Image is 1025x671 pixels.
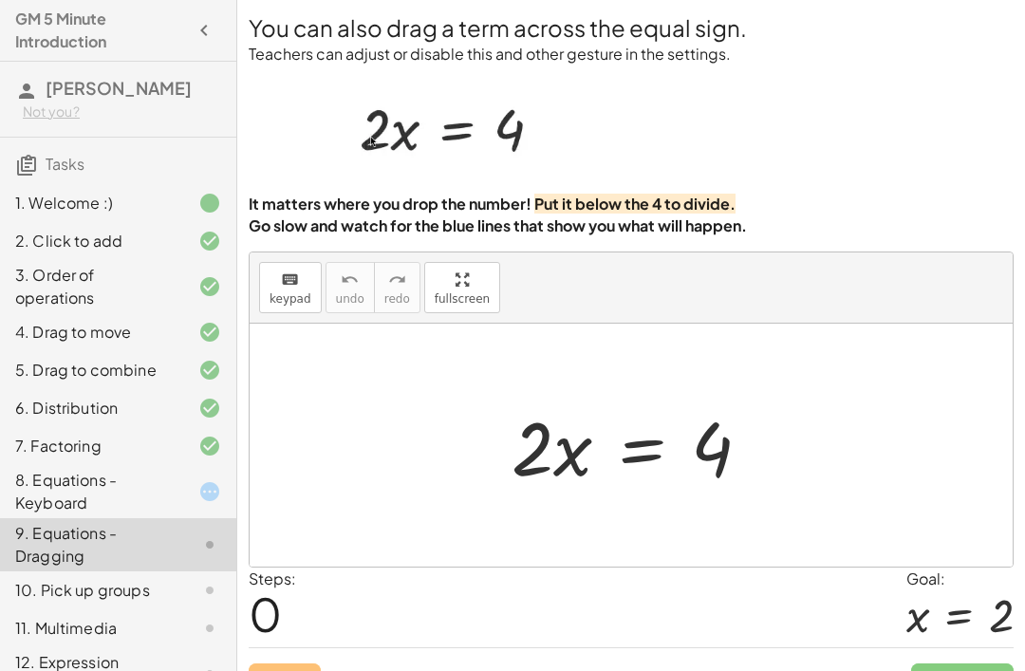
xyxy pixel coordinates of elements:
div: 3. Order of operations [15,264,168,309]
strong: It matters where you drop the number! [249,194,531,214]
i: Task finished and correct. [198,359,221,382]
i: Task finished. [198,192,221,214]
span: redo [384,292,410,306]
strong: Put it below the 4 to divide. [534,194,736,214]
div: 5. Drag to combine [15,359,168,382]
i: Task finished and correct. [198,435,221,457]
button: fullscreen [424,262,500,313]
div: 10. Pick up groups [15,579,168,602]
div: 1. Welcome :) [15,192,168,214]
div: 7. Factoring [15,435,168,457]
div: 8. Equations - Keyboard [15,469,168,514]
h2: You can also drag a term across the equal sign. [249,11,1014,44]
i: undo [341,269,359,291]
span: 0 [249,585,282,643]
div: 6. Distribution [15,397,168,419]
div: Goal: [906,568,1014,590]
strong: Go slow and watch for the blue lines that show you what will happen. [249,215,747,235]
span: [PERSON_NAME] [46,77,192,99]
i: keyboard [281,269,299,291]
span: fullscreen [435,292,490,306]
span: Tasks [46,154,84,174]
div: 2. Click to add [15,230,168,252]
i: Task finished and correct. [198,321,221,344]
button: undoundo [326,262,375,313]
i: Task finished and correct. [198,397,221,419]
div: Not you? [23,103,221,121]
span: keypad [270,292,311,306]
i: Task started. [198,480,221,503]
i: Task not started. [198,533,221,556]
div: 9. Equations - Dragging [15,522,168,568]
div: 4. Drag to move [15,321,168,344]
i: Task not started. [198,617,221,640]
label: Steps: [249,568,296,588]
button: redoredo [374,262,420,313]
h4: GM 5 Minute Introduction [15,8,187,53]
button: keyboardkeypad [259,262,322,313]
i: redo [388,269,406,291]
span: undo [336,292,364,306]
i: Task finished and correct. [198,230,221,252]
img: f04a247ee762580a19906ee7ff734d5e81d48765f791dad02b27e08effb4d988.webp [340,65,556,188]
i: Task not started. [198,579,221,602]
p: Teachers can adjust or disable this and other gesture in the settings. [249,44,1014,65]
div: 11. Multimedia [15,617,168,640]
i: Task finished and correct. [198,275,221,298]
